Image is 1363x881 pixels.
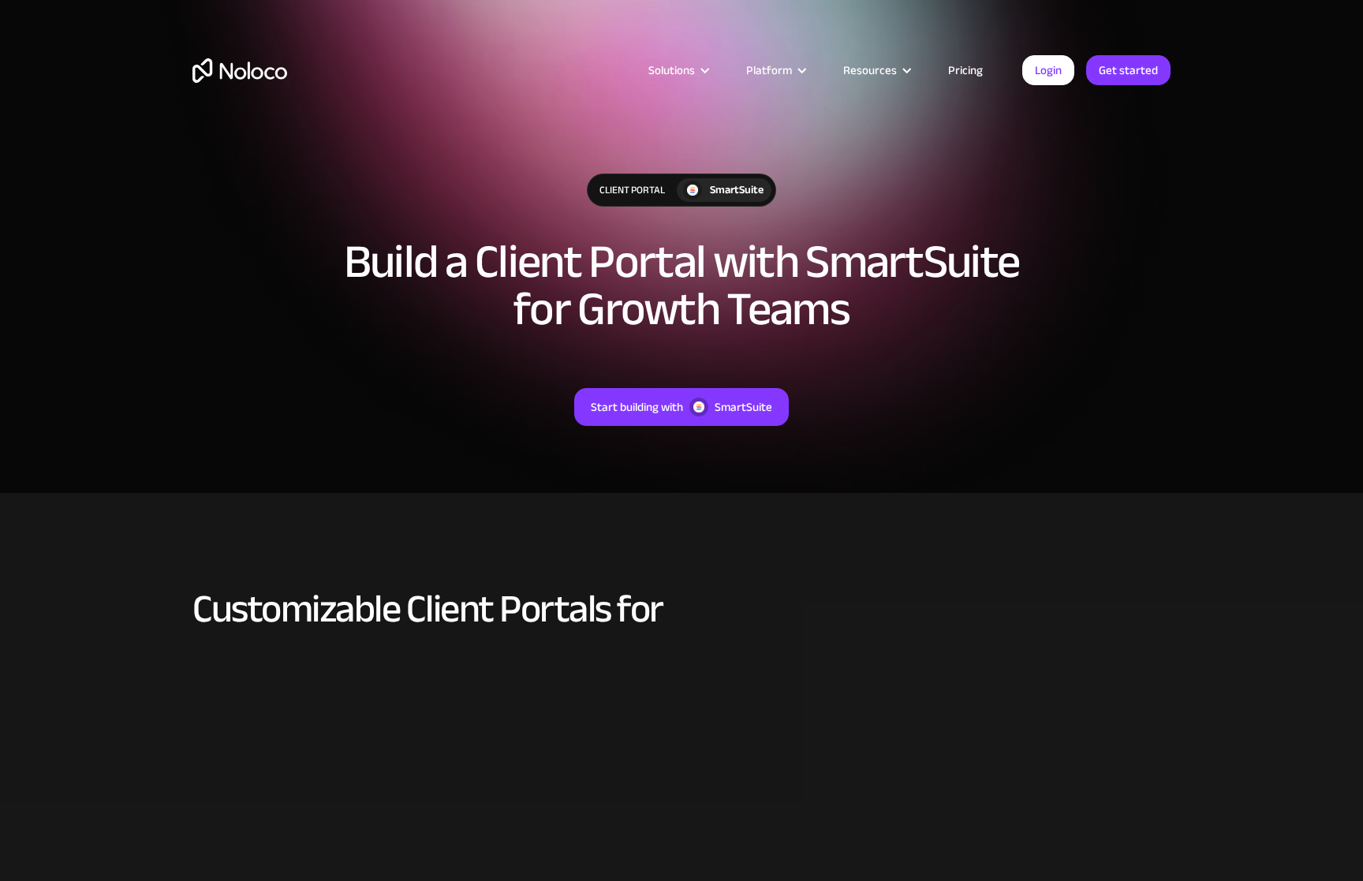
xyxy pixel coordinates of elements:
[746,60,792,80] div: Platform
[1022,55,1074,85] a: Login
[648,60,695,80] div: Solutions
[1086,55,1171,85] a: Get started
[591,397,683,417] div: Start building with
[726,60,823,80] div: Platform
[715,397,772,417] div: SmartSuite
[928,60,1003,80] a: Pricing
[823,60,928,80] div: Resources
[574,388,789,426] a: Start building withSmartSuite
[192,588,1171,630] h2: Customizable Client Portals for
[192,58,287,83] a: home
[327,238,1036,333] h1: Build a Client Portal with SmartSuite for Growth Teams
[710,181,764,199] div: SmartSuite
[588,174,677,206] div: Client Portal
[629,60,726,80] div: Solutions
[843,60,897,80] div: Resources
